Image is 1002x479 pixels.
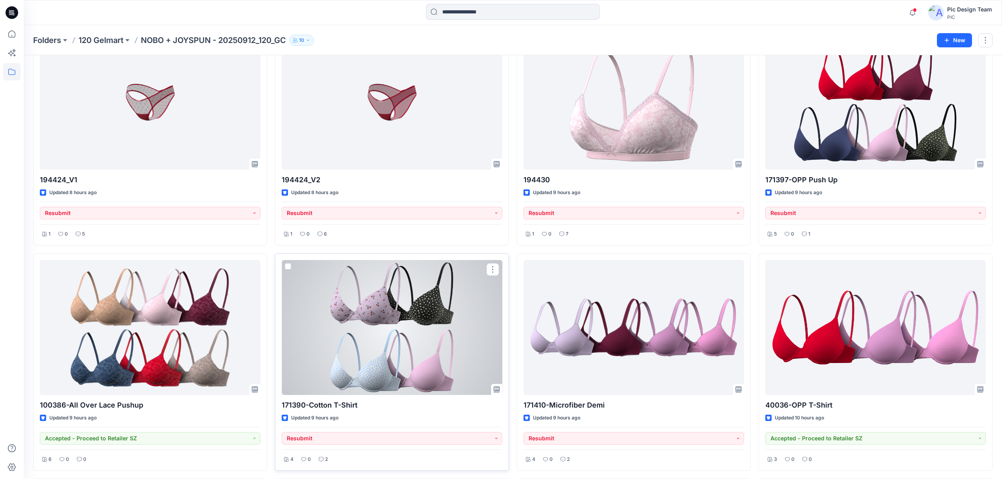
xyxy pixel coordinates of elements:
p: Updated 10 hours ago [775,414,824,422]
p: 1 [808,230,810,238]
p: 0 [65,230,68,238]
p: Updated 9 hours ago [533,414,580,422]
p: 0 [308,455,311,464]
p: Updated 9 hours ago [49,414,97,422]
img: avatar [928,5,944,21]
p: 0 [809,455,812,464]
p: 5 [774,230,777,238]
p: 100386-All Over Lace Pushup [40,400,260,411]
p: 3 [774,455,777,464]
button: 10 [289,35,314,46]
p: 0 [307,230,310,238]
p: 0 [83,455,86,464]
p: 4 [532,455,535,464]
p: Updated 9 hours ago [291,414,338,422]
p: 194430 [523,174,744,185]
p: 1 [532,230,534,238]
p: 0 [548,230,551,238]
a: 100386-All Over Lace Pushup [40,260,260,395]
p: 171397-OPP Push Up [765,174,986,185]
p: 0 [550,455,553,464]
button: New [937,33,972,47]
p: 7 [566,230,568,238]
p: 194424_V1 [40,174,260,185]
p: Updated 8 hours ago [291,189,338,197]
a: 194424_V2 [282,35,502,170]
a: 171410-Microfiber Demi [523,260,744,395]
p: 4 [290,455,293,464]
p: 2 [325,455,328,464]
p: Updated 9 hours ago [775,189,822,197]
p: 5 [82,230,85,238]
div: PIC [947,14,992,20]
p: 10 [299,36,304,45]
p: 6 [49,455,52,464]
p: 1 [290,230,292,238]
a: 120 Gelmart [79,35,123,46]
p: Updated 9 hours ago [533,189,580,197]
a: 40036-OPP T-Shirt [765,260,986,395]
p: NOBO + JOYSPUN - 20250912_120_GC [141,35,286,46]
p: 0 [66,455,69,464]
p: 0 [791,455,794,464]
p: 194424_V2 [282,174,502,185]
div: Pic Design Team [947,5,992,14]
a: 194424_V1 [40,35,260,170]
a: Folders [33,35,61,46]
a: 171397-OPP Push Up [765,35,986,170]
p: 1 [49,230,50,238]
p: Updated 8 hours ago [49,189,97,197]
p: 171390-Cotton T-Shirt [282,400,502,411]
p: 6 [324,230,327,238]
p: 40036-OPP T-Shirt [765,400,986,411]
a: 194430 [523,35,744,170]
a: 171390-Cotton T-Shirt [282,260,502,395]
p: 2 [567,455,570,464]
p: 171410-Microfiber Demi [523,400,744,411]
p: 0 [791,230,794,238]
